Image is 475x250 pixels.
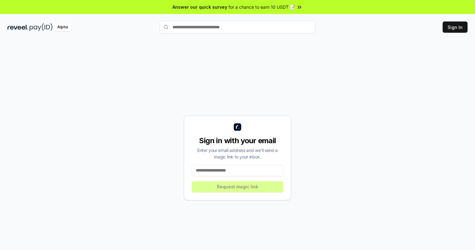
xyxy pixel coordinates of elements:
img: pay_id [30,23,53,31]
div: Enter your email address and we’ll send a magic link to your inbox. [192,147,283,160]
div: Sign in with your email [192,136,283,146]
span: for a chance to earn 10 USDT 📝 [228,4,295,10]
button: Sign In [443,21,468,33]
span: Answer our quick survey [172,4,227,10]
div: Alpha [54,23,71,31]
img: logo_small [234,123,241,131]
img: reveel_dark [7,23,28,31]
